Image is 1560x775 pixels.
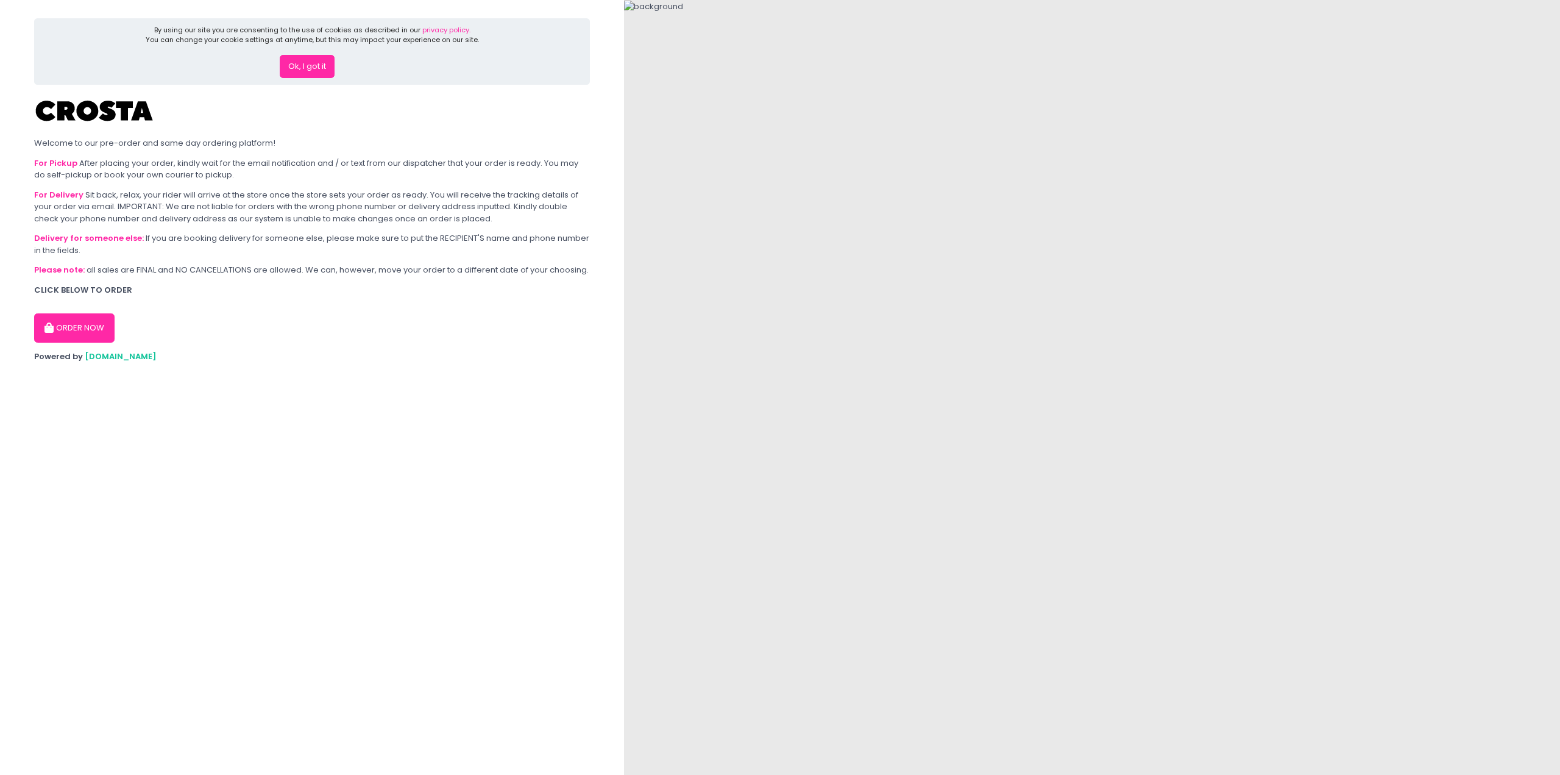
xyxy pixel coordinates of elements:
[34,264,590,276] div: all sales are FINAL and NO CANCELLATIONS are allowed. We can, however, move your order to a diffe...
[624,1,683,13] img: background
[34,313,115,343] button: ORDER NOW
[34,93,156,129] img: Crosta Pizzeria
[34,157,590,181] div: After placing your order, kindly wait for the email notification and / or text from our dispatche...
[34,232,144,244] b: Delivery for someone else:
[34,284,590,296] div: CLICK BELOW TO ORDER
[34,189,590,225] div: Sit back, relax, your rider will arrive at the store once the store sets your order as ready. You...
[34,137,590,149] div: Welcome to our pre-order and same day ordering platform!
[34,232,590,256] div: If you are booking delivery for someone else, please make sure to put the RECIPIENT'S name and ph...
[34,264,85,276] b: Please note:
[280,55,335,78] button: Ok, I got it
[34,351,590,363] div: Powered by
[85,351,157,362] a: [DOMAIN_NAME]
[146,25,479,45] div: By using our site you are consenting to the use of cookies as described in our You can change you...
[34,157,77,169] b: For Pickup
[422,25,470,35] a: privacy policy.
[34,189,83,201] b: For Delivery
